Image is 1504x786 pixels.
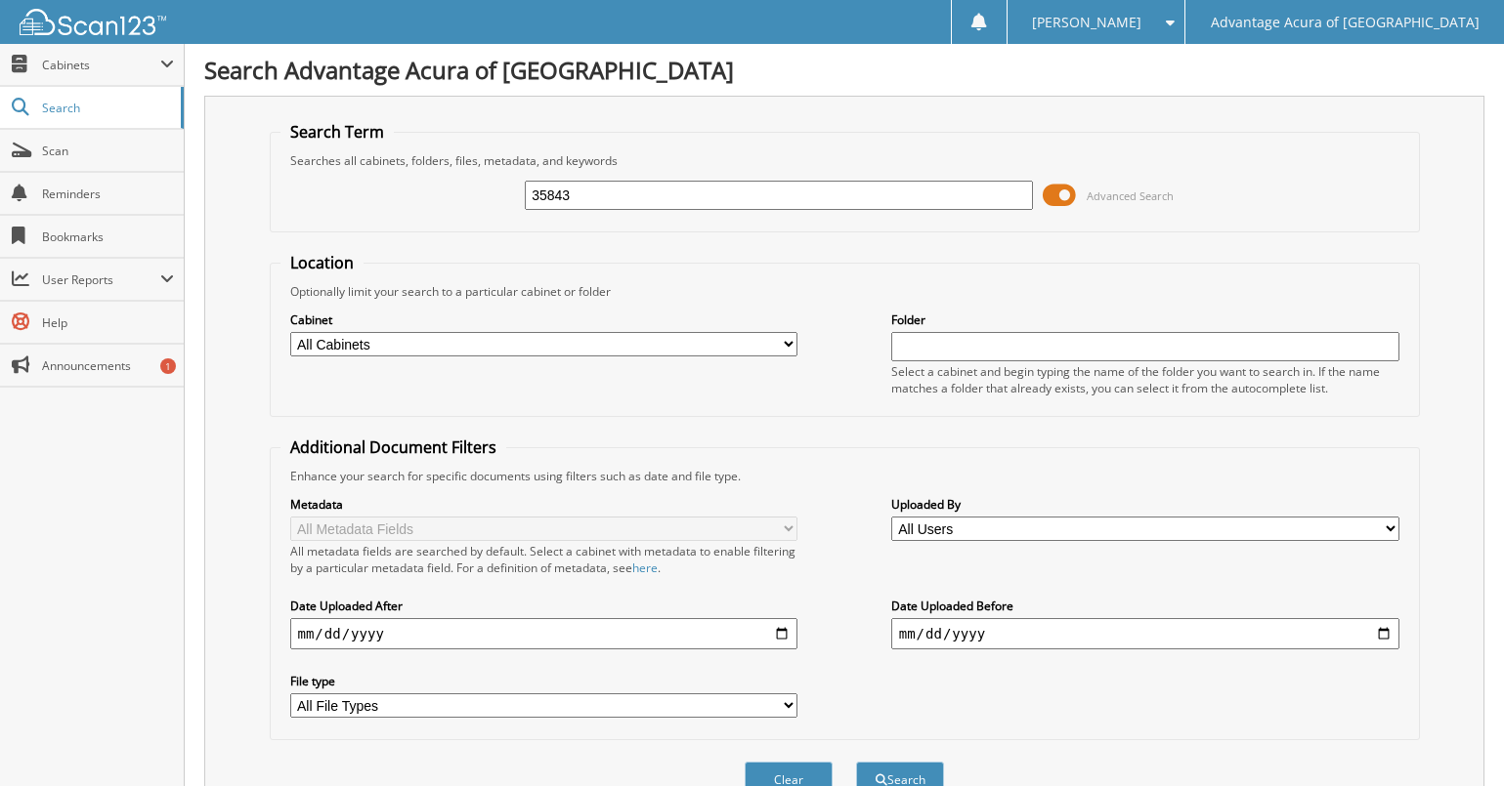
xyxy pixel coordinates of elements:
[42,357,174,374] span: Announcements
[891,363,1399,396] div: Select a cabinet and begin typing the name of the folder you want to search in. If the name match...
[290,543,798,576] div: All metadata fields are searched by default. Select a cabinet with metadata to enable filtering b...
[280,252,364,273] legend: Location
[160,358,176,374] div: 1
[1032,17,1141,28] span: [PERSON_NAME]
[42,100,171,116] span: Search
[1211,17,1480,28] span: Advantage Acura of [GEOGRAPHIC_DATA]
[280,121,394,143] legend: Search Term
[1087,188,1174,203] span: Advanced Search
[891,311,1399,328] label: Folder
[632,559,658,576] a: here
[290,618,798,649] input: start
[290,598,798,614] label: Date Uploaded After
[42,57,160,73] span: Cabinets
[204,54,1484,86] h1: Search Advantage Acura of [GEOGRAPHIC_DATA]
[42,228,174,245] span: Bookmarks
[290,496,798,513] label: Metadata
[280,283,1409,300] div: Optionally limit your search to a particular cabinet or folder
[42,271,160,288] span: User Reports
[280,152,1409,169] div: Searches all cabinets, folders, files, metadata, and keywords
[42,143,174,159] span: Scan
[280,468,1409,484] div: Enhance your search for specific documents using filters such as date and file type.
[42,314,174,331] span: Help
[280,436,506,458] legend: Additional Document Filters
[42,186,174,202] span: Reminders
[290,673,798,689] label: File type
[20,9,166,35] img: scan123-logo-white.svg
[290,311,798,328] label: Cabinet
[891,598,1399,614] label: Date Uploaded Before
[891,496,1399,513] label: Uploaded By
[891,618,1399,649] input: end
